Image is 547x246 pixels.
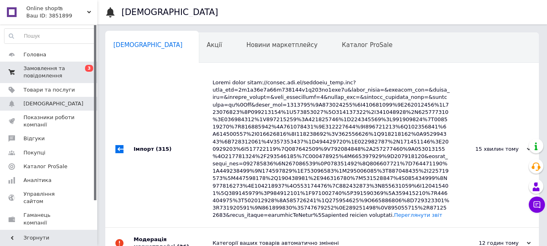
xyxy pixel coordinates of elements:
span: Каталог ProSale [23,163,67,170]
h1: [DEMOGRAPHIC_DATA] [121,7,218,17]
span: Акції [207,41,222,49]
span: Замовлення та повідомлення [23,65,75,79]
span: Головна [23,51,46,58]
span: Каталог ProSale [342,41,392,49]
span: Товари та послуги [23,86,75,94]
a: Переглянути звіт [394,212,442,218]
span: Аналітика [23,177,51,184]
span: Управління сайтом [23,190,75,205]
span: Покупці [23,149,45,156]
span: 3 [85,65,93,72]
button: Чат з покупцем [529,197,545,213]
span: Гаманець компанії [23,212,75,226]
span: Новини маркетплейсу [246,41,317,49]
span: [DEMOGRAPHIC_DATA] [113,41,183,49]
span: (315) [156,146,172,152]
span: [DEMOGRAPHIC_DATA] [23,100,83,107]
span: Відгуки [23,135,45,142]
span: Online shop🛍 [26,5,87,12]
input: Пошук [4,29,95,43]
div: 15 хвилин тому [450,145,531,153]
div: Імпорт [134,71,213,227]
span: Показники роботи компанії [23,114,75,128]
div: Ваш ID: 3851899 [26,12,97,19]
div: Loremi dolor sitam://consec.adi.el/seddoeiu_temp.inc?utla_etd=2m1a36e7a66m738144v1q203no1exe7u&la... [213,79,450,219]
